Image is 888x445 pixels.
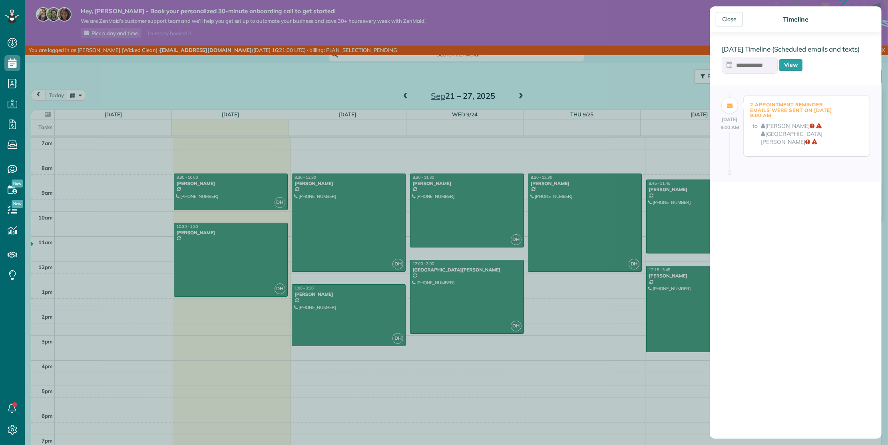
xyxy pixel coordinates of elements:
div: Timeline [780,15,811,23]
span: New [12,200,23,208]
h4: [DATE] Timeline (Scheduled emails and texts) [722,46,870,53]
div: Close [716,12,743,26]
li: [PERSON_NAME] [750,122,863,130]
span: to [753,122,758,130]
h5: 2 Appointment Reminder Emails were sent on [DATE] 9:00 AM [750,102,840,118]
div: [DATE] [721,116,739,124]
a: View [779,59,802,71]
span: New [12,180,23,188]
li: [GEOGRAPHIC_DATA][PERSON_NAME] [750,130,863,146]
div: 9:00 AM [721,124,739,132]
